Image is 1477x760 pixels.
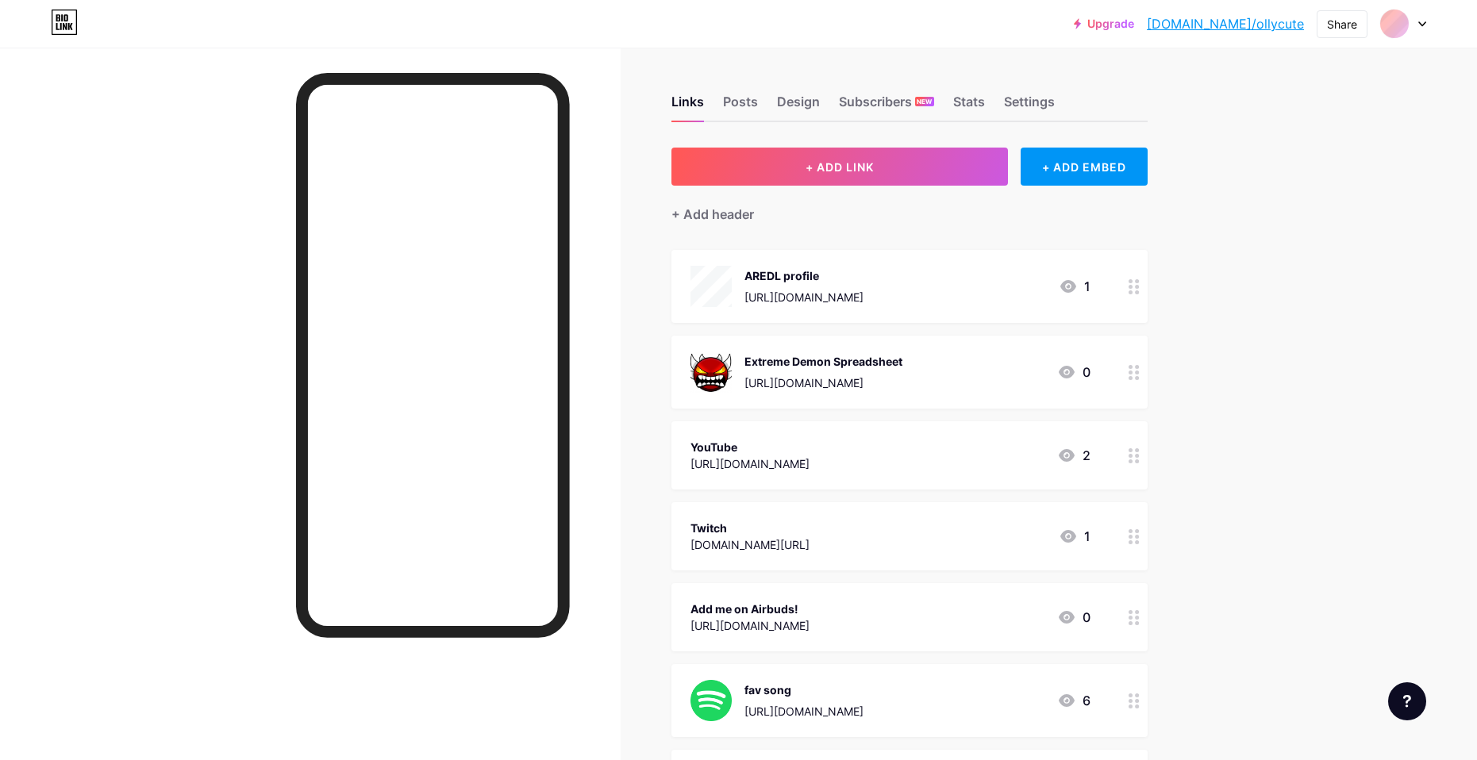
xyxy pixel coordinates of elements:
div: [URL][DOMAIN_NAME] [690,455,810,472]
div: 1 [1059,527,1090,546]
div: [URL][DOMAIN_NAME] [744,374,902,391]
div: [URL][DOMAIN_NAME] [744,289,864,305]
div: 1 [1059,277,1090,296]
div: 0 [1057,608,1090,627]
div: Extreme Demon Spreadsheet [744,353,902,370]
div: Design [777,92,820,121]
div: Links [671,92,704,121]
span: + ADD LINK [806,160,874,174]
div: Settings [1004,92,1055,121]
div: Stats [953,92,985,121]
img: fav song [690,680,732,721]
div: + ADD EMBED [1021,148,1147,186]
div: AREDL profile [744,267,864,284]
div: [URL][DOMAIN_NAME] [690,617,810,634]
div: 6 [1057,691,1090,710]
div: 0 [1057,363,1090,382]
button: + ADD LINK [671,148,1009,186]
span: NEW [917,97,932,106]
a: Upgrade [1074,17,1134,30]
div: [URL][DOMAIN_NAME] [744,703,864,720]
div: Twitch [690,520,810,536]
div: 2 [1057,446,1090,465]
div: Share [1327,16,1357,33]
div: fav song [744,681,864,698]
div: Posts [723,92,758,121]
div: Subscribers [839,92,934,121]
img: Extreme Demon Spreadsheet [690,351,732,393]
div: [DOMAIN_NAME][URL] [690,536,810,553]
div: Add me on Airbuds! [690,601,810,617]
div: YouTube [690,439,810,455]
a: [DOMAIN_NAME]/ollycute [1147,14,1304,33]
div: + Add header [671,205,754,224]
